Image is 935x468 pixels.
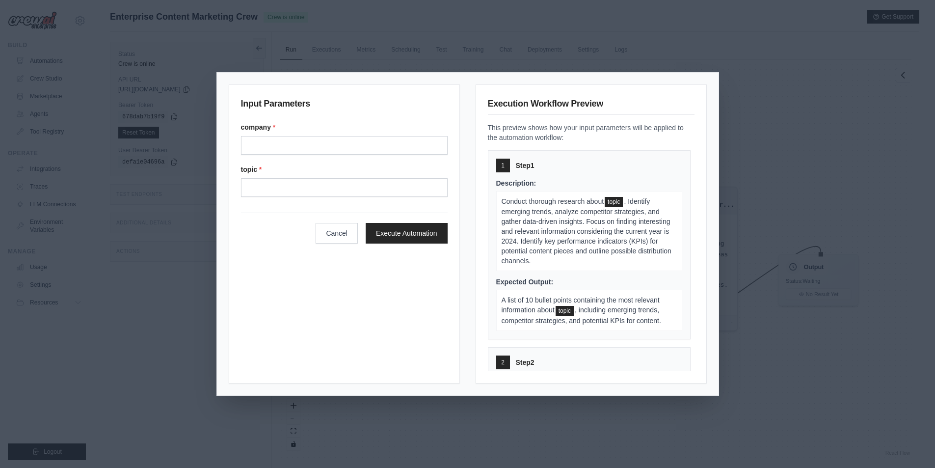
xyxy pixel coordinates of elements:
span: Step 1 [516,161,534,170]
span: topic [556,306,574,316]
span: topic [605,197,623,207]
span: A list of 10 bullet points containing the most relevant information about [502,296,660,314]
span: Conduct thorough research about [502,197,604,205]
button: Cancel [316,223,358,244]
span: . Identify emerging trends, analyze competitor strategies, and gather data-driven insights. Focus... [502,197,671,265]
iframe: Chat Widget [886,421,935,468]
span: , including emerging trends, competitor strategies, and potential KPIs for content. [502,306,661,324]
span: 1 [501,162,505,169]
span: Expected Output: [496,278,554,286]
span: Step 2 [516,358,534,367]
label: company [241,122,448,132]
p: This preview shows how your input parameters will be applied to the automation workflow: [488,123,695,142]
label: topic [241,165,448,174]
span: 2 [501,358,505,366]
h3: Execution Workflow Preview [488,97,695,115]
span: Description: [496,179,536,187]
h3: Input Parameters [241,97,448,114]
button: Execute Automation [366,223,448,244]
